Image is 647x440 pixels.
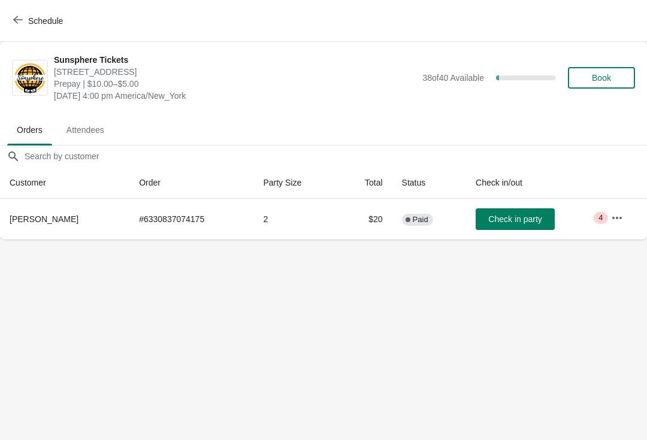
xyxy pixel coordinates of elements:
[24,145,647,167] input: Search by customer
[413,215,428,224] span: Paid
[568,67,635,89] button: Book
[54,54,416,66] span: Sunsphere Tickets
[422,73,484,83] span: 38 of 40 Available
[54,66,416,78] span: [STREET_ADDRESS]
[10,214,78,224] span: [PERSON_NAME]
[129,199,253,239] td: # 6330837074175
[13,62,47,95] img: Sunsphere Tickets
[592,73,611,83] span: Book
[338,167,392,199] th: Total
[338,199,392,239] td: $20
[57,119,114,141] span: Attendees
[54,78,416,90] span: Prepay | $10.00–$5.00
[476,208,555,230] button: Check in party
[28,16,63,26] span: Schedule
[54,90,416,102] span: [DATE] 4:00 pm America/New_York
[253,199,338,239] td: 2
[7,119,52,141] span: Orders
[392,167,466,199] th: Status
[253,167,338,199] th: Party Size
[466,167,601,199] th: Check in/out
[598,213,603,223] span: 4
[129,167,253,199] th: Order
[6,10,72,32] button: Schedule
[488,214,542,224] span: Check in party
